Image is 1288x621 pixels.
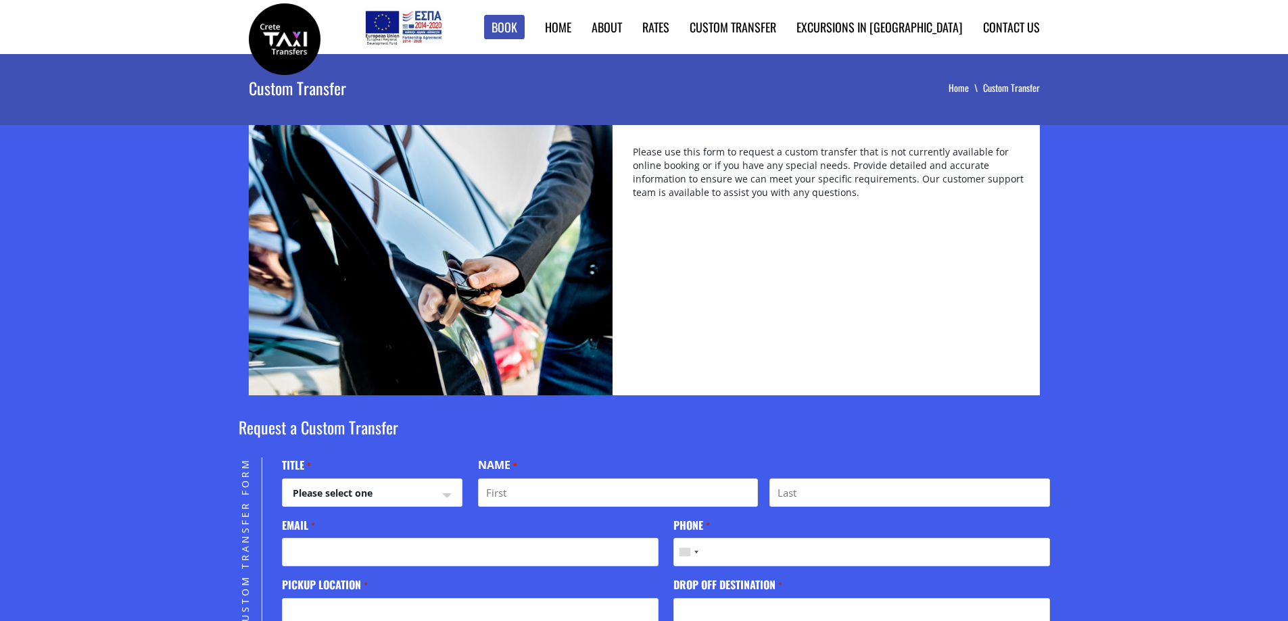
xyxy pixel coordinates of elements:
a: Crete Taxi Transfers | Best Custom Transfers in Crete | Crete Taxi Transfers [249,30,320,45]
button: Selected country [674,539,702,566]
a: Custom Transfer [690,18,776,36]
p: Please use this form to request a custom transfer that is not currently available for online book... [633,145,1026,211]
a: About [592,18,622,36]
legend: Name [478,457,517,473]
img: crete taxi transfer services [248,125,612,395]
a: Excursions in [GEOGRAPHIC_DATA] [796,18,963,36]
label: Title [282,457,310,473]
img: Crete Taxi Transfers | Best Custom Transfers in Crete | Crete Taxi Transfers [249,3,320,75]
a: Home [545,18,571,36]
img: e-bannersEUERDF180X90.jpg [363,7,444,47]
a: Book [484,15,525,40]
a: Rates [642,18,669,36]
li: Custom Transfer [983,81,1040,95]
h2: Request a Custom Transfer [239,416,1050,457]
label: Drop off destination [673,577,782,593]
label: Email [282,518,314,533]
input: First [478,478,758,507]
input: Last [769,478,1049,507]
label: Phone [673,518,709,533]
label: Pickup location [282,577,367,593]
a: Contact us [983,18,1040,36]
h1: Custom Transfer [249,54,657,122]
a: Home [949,80,983,95]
